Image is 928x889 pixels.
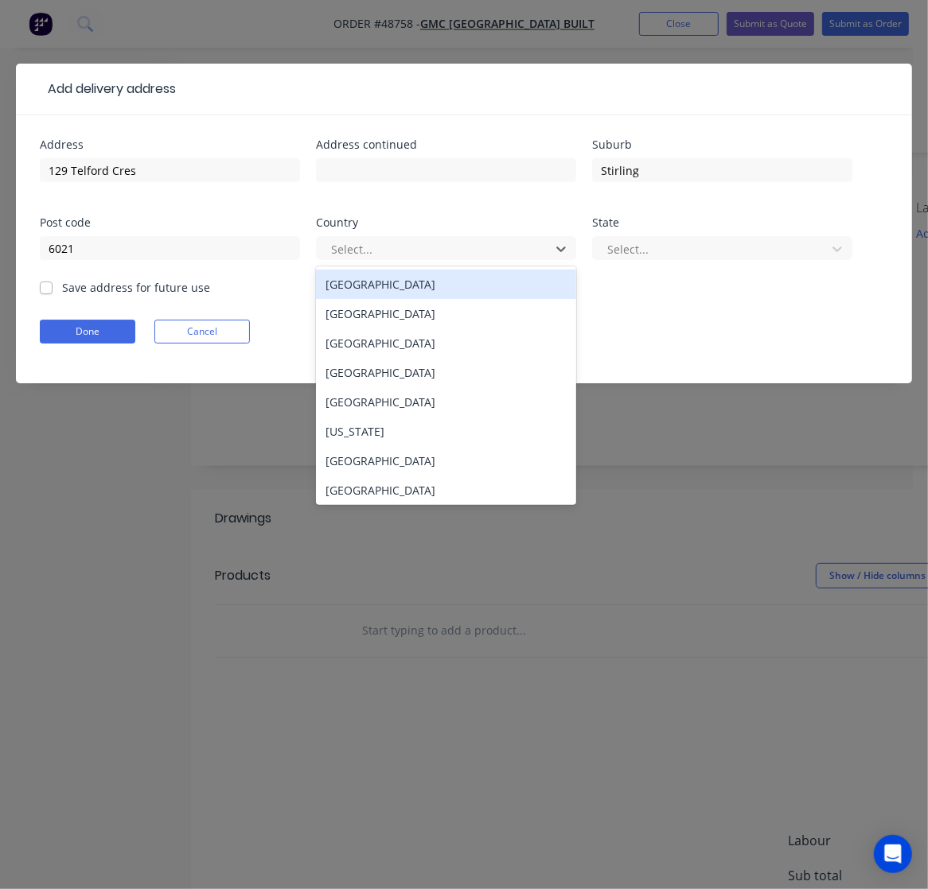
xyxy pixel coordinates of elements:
button: Cancel [154,320,250,344]
div: Suburb [592,139,852,150]
div: [GEOGRAPHIC_DATA] [316,270,576,299]
div: [GEOGRAPHIC_DATA] [316,358,576,387]
div: Add delivery address [40,80,176,99]
label: Save address for future use [62,279,210,296]
div: [GEOGRAPHIC_DATA] [316,328,576,358]
div: [GEOGRAPHIC_DATA] [316,299,576,328]
div: [GEOGRAPHIC_DATA] [316,446,576,476]
div: Post code [40,217,300,228]
div: Address [40,139,300,150]
div: Address continued [316,139,576,150]
div: Open Intercom Messenger [874,835,912,873]
div: [US_STATE] [316,417,576,446]
button: Done [40,320,135,344]
div: State [592,217,852,228]
div: Country [316,217,576,228]
div: [GEOGRAPHIC_DATA] [316,387,576,417]
div: [GEOGRAPHIC_DATA] [316,476,576,505]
